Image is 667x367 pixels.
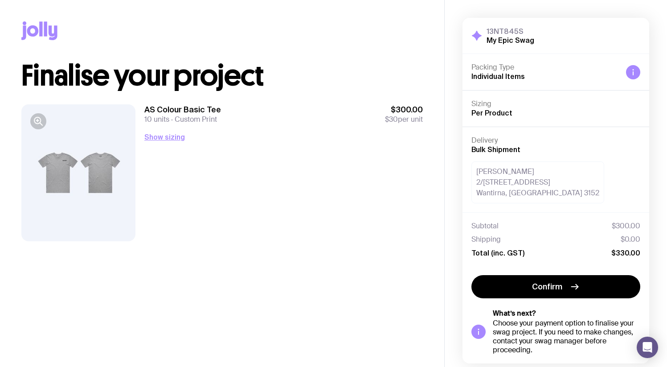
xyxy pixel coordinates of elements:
[385,115,398,124] span: $30
[471,235,501,244] span: Shipping
[144,104,221,115] h3: AS Colour Basic Tee
[532,281,562,292] span: Confirm
[487,36,534,45] h2: My Epic Swag
[144,115,169,124] span: 10 units
[621,235,640,244] span: $0.00
[471,222,499,231] span: Subtotal
[487,27,534,36] h3: 13NT845S
[471,161,604,203] div: [PERSON_NAME] 2/[STREET_ADDRESS] Wantirna, [GEOGRAPHIC_DATA] 3152
[144,132,185,142] button: Show sizing
[637,337,658,358] div: Open Intercom Messenger
[21,62,423,90] h1: Finalise your project
[385,115,423,124] span: per unit
[611,248,640,257] span: $330.00
[385,104,423,115] span: $300.00
[471,63,619,72] h4: Packing Type
[169,115,217,124] span: Custom Print
[471,145,520,153] span: Bulk Shipment
[471,72,525,80] span: Individual Items
[493,309,640,318] h5: What’s next?
[493,319,640,355] div: Choose your payment option to finalise your swag project. If you need to make changes, contact yo...
[471,136,640,145] h4: Delivery
[471,109,512,117] span: Per Product
[471,248,524,257] span: Total (inc. GST)
[612,222,640,231] span: $300.00
[471,99,640,108] h4: Sizing
[471,275,640,298] button: Confirm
